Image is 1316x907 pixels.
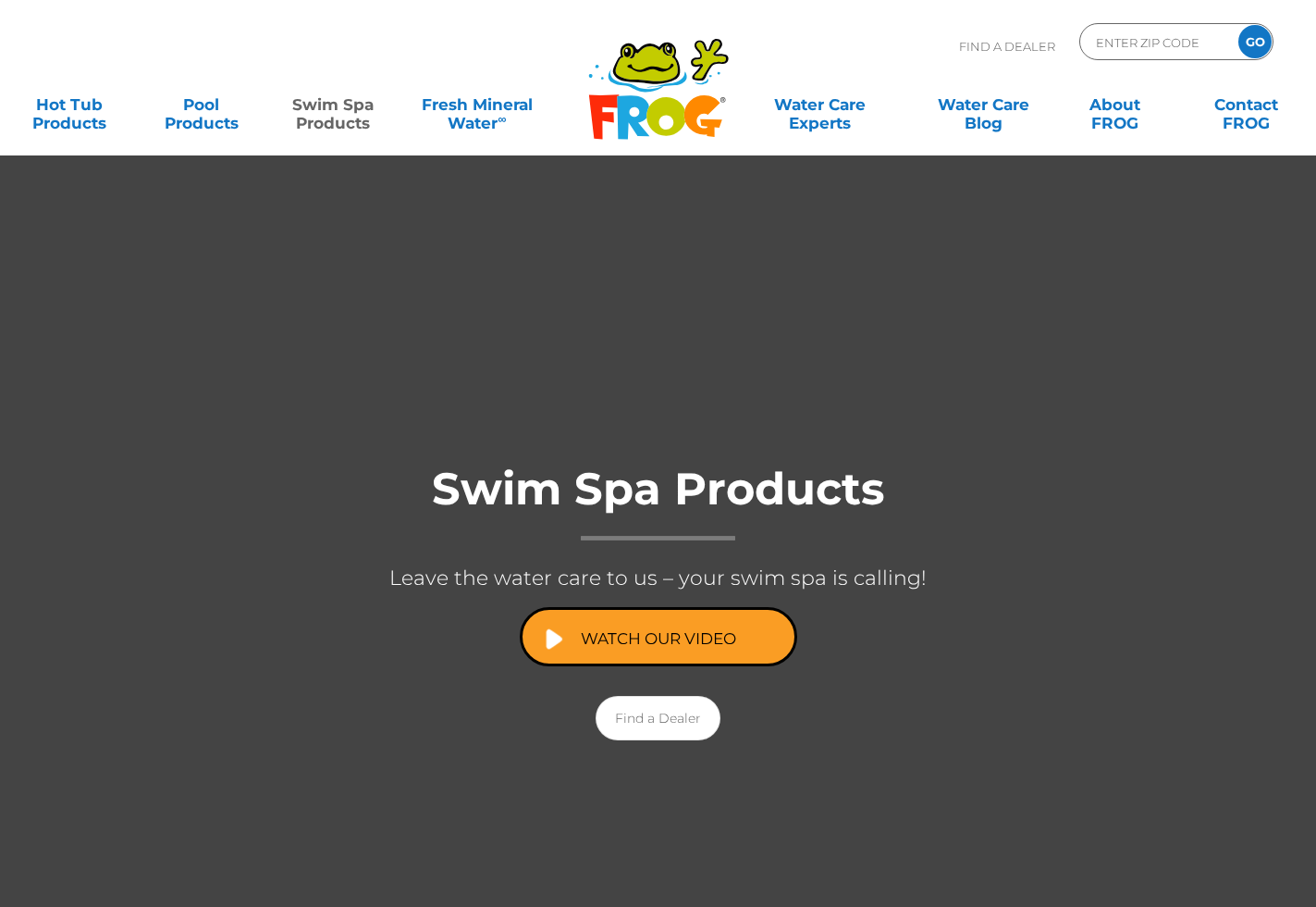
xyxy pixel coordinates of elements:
a: Swim SpaProducts [282,86,385,123]
p: Leave the water care to us – your swim spa is calling! [289,559,1028,598]
a: Water CareExperts [736,86,903,123]
a: AboutFROG [1064,86,1166,123]
a: ContactFROG [1195,86,1298,123]
p: Find A Dealer [959,23,1055,69]
input: Zip Code Form [1094,29,1219,56]
a: Find a Dealer [596,696,720,740]
input: GO [1238,25,1272,58]
a: Fresh MineralWater∞ [413,86,541,123]
sup: ∞ [498,112,506,126]
a: Water CareBlog [932,86,1035,123]
a: Hot TubProducts [18,86,121,123]
a: Watch Our Video [520,607,797,666]
h1: Swim Spa Products [289,465,1028,540]
a: PoolProducts [150,86,252,123]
